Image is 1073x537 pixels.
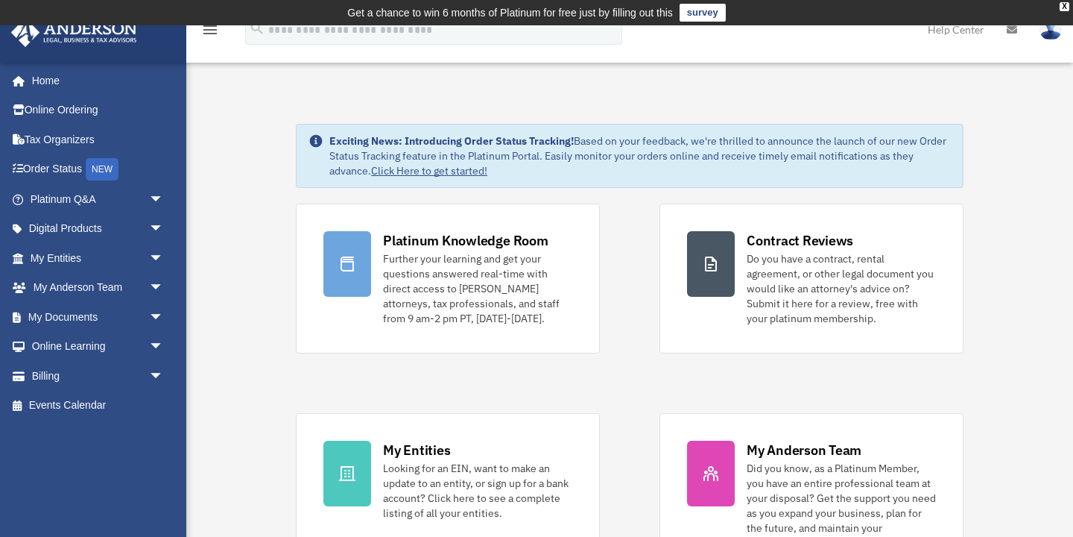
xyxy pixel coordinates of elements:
[371,164,487,178] a: Click Here to get started!
[10,302,186,332] a: My Documentsarrow_drop_down
[149,243,179,274] span: arrow_drop_down
[383,461,572,521] div: Looking for an EIN, want to make an update to an entity, or sign up for a bank account? Click her...
[680,4,726,22] a: survey
[149,214,179,245] span: arrow_drop_down
[149,361,179,392] span: arrow_drop_down
[149,184,179,215] span: arrow_drop_down
[10,66,179,95] a: Home
[201,26,219,39] a: menu
[347,4,673,22] div: Get a chance to win 6 months of Platinum for free just by filling out this
[149,302,179,333] span: arrow_drop_down
[10,273,186,303] a: My Anderson Teamarrow_drop_down
[747,441,861,459] div: My Anderson Team
[383,251,572,326] div: Further your learning and get your questions answered real-time with direct access to [PERSON_NAM...
[201,21,219,39] i: menu
[10,214,186,244] a: Digital Productsarrow_drop_down
[747,231,853,250] div: Contract Reviews
[10,154,186,185] a: Order StatusNEW
[7,18,142,47] img: Anderson Advisors Platinum Portal
[659,204,963,354] a: Contract Reviews Do you have a contract, rental agreement, or other legal document you would like...
[1039,19,1062,40] img: User Pic
[10,361,186,391] a: Billingarrow_drop_down
[296,204,600,354] a: Platinum Knowledge Room Further your learning and get your questions answered real-time with dire...
[10,184,186,214] a: Platinum Q&Aarrow_drop_down
[10,332,186,362] a: Online Learningarrow_drop_down
[1060,2,1069,11] div: close
[329,134,574,148] strong: Exciting News: Introducing Order Status Tracking!
[329,134,951,178] div: Based on your feedback, we're thrilled to announce the launch of our new Order Status Tracking fe...
[10,243,186,273] a: My Entitiesarrow_drop_down
[10,391,186,421] a: Events Calendar
[10,95,186,125] a: Online Ordering
[249,20,265,37] i: search
[149,332,179,362] span: arrow_drop_down
[149,273,179,304] span: arrow_drop_down
[383,231,548,250] div: Platinum Knowledge Room
[86,158,118,180] div: NEW
[10,125,186,154] a: Tax Organizers
[747,251,936,326] div: Do you have a contract, rental agreement, or other legal document you would like an attorney's ad...
[383,441,450,459] div: My Entities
